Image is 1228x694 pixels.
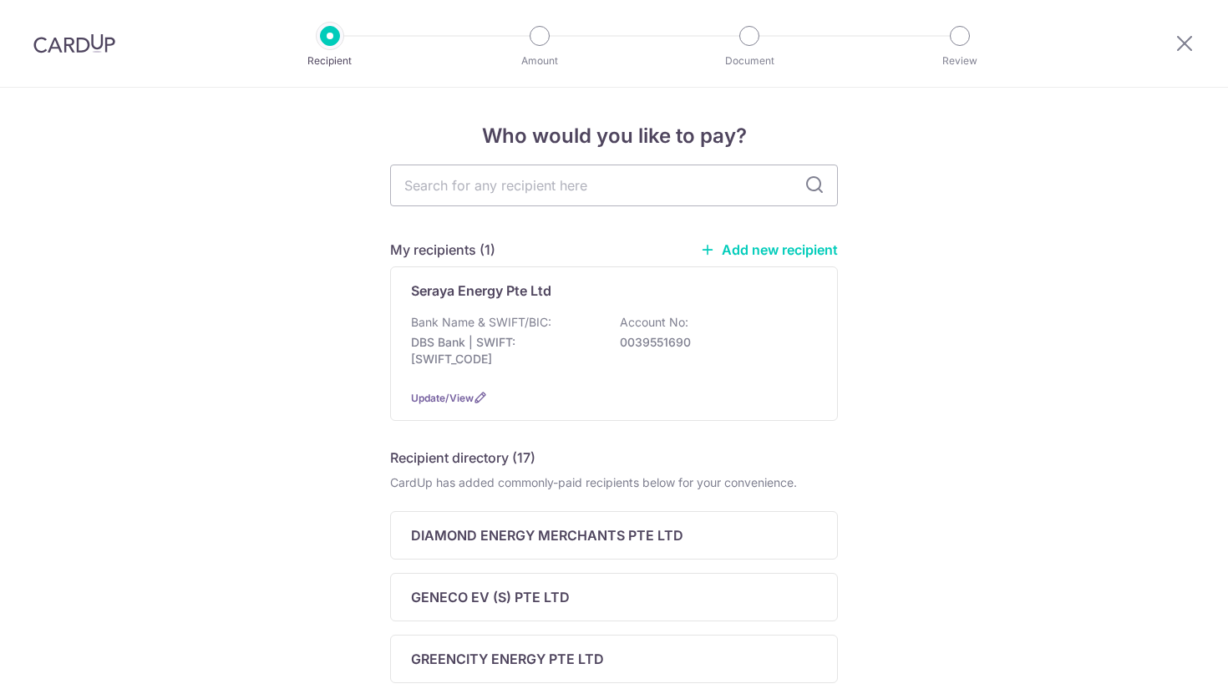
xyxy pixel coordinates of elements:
p: Account No: [620,314,688,331]
img: CardUp [33,33,115,53]
p: Seraya Energy Pte Ltd [411,281,551,301]
p: GREENCITY ENERGY PTE LTD [411,649,604,669]
input: Search for any recipient here [390,165,838,206]
p: GENECO EV (S) PTE LTD [411,587,570,607]
p: 0039551690 [620,334,807,351]
div: CardUp has added commonly-paid recipients below for your convenience. [390,474,838,491]
p: Amount [478,53,601,69]
p: DIAMOND ENERGY MERCHANTS PTE LTD [411,525,683,545]
p: Recipient [268,53,392,69]
a: Update/View [411,392,474,404]
p: DBS Bank | SWIFT: [SWIFT_CODE] [411,334,598,367]
h5: My recipients (1) [390,240,495,260]
h5: Recipient directory (17) [390,448,535,468]
p: Bank Name & SWIFT/BIC: [411,314,551,331]
a: Add new recipient [700,241,838,258]
p: Document [688,53,811,69]
h4: Who would you like to pay? [390,121,838,151]
p: Review [898,53,1022,69]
